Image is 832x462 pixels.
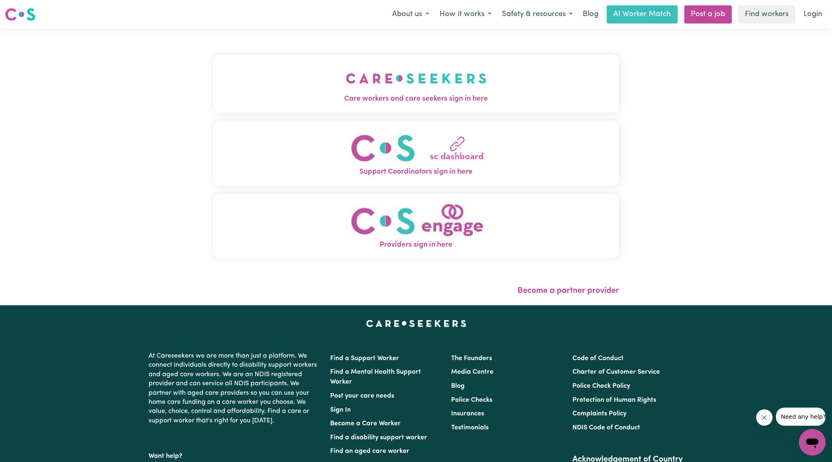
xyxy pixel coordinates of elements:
[572,397,656,403] a: Protection of Human Rights
[213,194,619,259] button: Providers sign in here
[330,369,421,385] a: Find a Mental Health Support Worker
[572,410,626,417] a: Complaints Policy
[213,55,619,113] button: Care workers and care seekers sign in here
[213,240,619,250] span: Providers sign in here
[572,424,640,431] a: NDIS Code of Conduct
[330,407,351,413] a: Sign In
[213,121,619,186] button: Support Coordinators sign in here
[451,410,484,417] a: Insurances
[572,355,624,362] a: Code of Conduct
[213,167,619,177] span: Support Coordinators sign in here
[387,6,434,23] button: About us
[756,409,773,426] iframe: Close message
[799,5,827,24] a: Login
[572,369,660,375] a: Charter of Customer Service
[451,355,492,362] a: The Founders
[149,348,320,429] p: At Careseekers we are more than just a platform. We connect individuals directly to disability su...
[776,408,825,426] iframe: Message from company
[5,6,50,12] span: Need any help?
[5,7,35,22] img: Careseekers logo
[434,6,496,23] button: How it works
[451,424,489,431] a: Testimonials
[496,6,578,23] button: Safety & resources
[330,355,399,362] a: Find a Support Worker
[5,5,35,24] a: Careseekers logo
[330,448,409,455] a: Find an aged care worker
[213,94,619,104] span: Care workers and care seekers sign in here
[330,434,427,441] a: Find a disability support worker
[451,369,494,375] a: Media Centre
[799,429,825,455] iframe: Button to launch messaging window
[451,397,492,403] a: Police Checks
[684,5,732,24] a: Post a job
[451,383,465,389] a: Blog
[578,5,603,24] a: Blog
[607,5,678,24] a: AI Worker Match
[149,448,320,461] p: Want help?
[518,287,619,295] a: Become a partner provider
[572,383,630,389] a: Police Check Policy
[738,5,795,24] a: Find workers
[330,393,394,399] a: Post your care needs
[330,420,401,427] a: Become a Care Worker
[366,320,466,327] a: Careseekers home page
